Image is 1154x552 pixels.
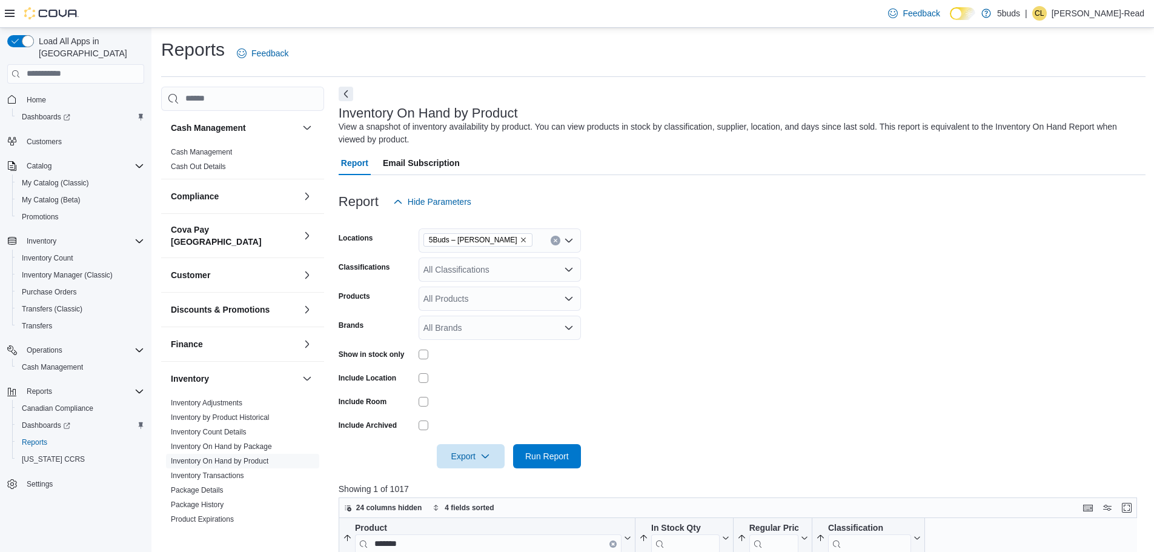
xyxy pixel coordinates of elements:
span: Export [444,444,497,468]
span: Operations [27,345,62,355]
a: Inventory Transactions [171,471,244,480]
span: Reports [27,387,52,396]
span: Feedback [903,7,940,19]
span: My Catalog (Classic) [17,176,144,190]
span: Canadian Compliance [17,401,144,416]
a: Customers [22,135,67,149]
span: CL [1035,6,1044,21]
button: Finance [171,338,297,350]
a: Inventory On Hand by Product [171,457,268,465]
img: Cova [24,7,79,19]
a: [US_STATE] CCRS [17,452,90,467]
button: Catalog [2,158,149,175]
button: Hide Parameters [388,190,476,214]
span: Cash Management [22,362,83,372]
span: Inventory Adjustments [171,398,242,408]
button: [US_STATE] CCRS [12,451,149,468]
span: Purchase Orders [17,285,144,299]
div: Product [355,522,622,534]
span: Purchase Orders [22,287,77,297]
button: Keyboard shortcuts [1081,500,1095,515]
a: Purchase Orders [17,285,82,299]
span: Catalog [22,159,144,173]
a: Inventory On Hand by Package [171,442,272,451]
a: Inventory Count [17,251,78,265]
button: Operations [2,342,149,359]
button: Transfers [12,318,149,334]
a: Canadian Compliance [17,401,98,416]
span: Email Subscription [383,151,460,175]
a: My Catalog (Beta) [17,193,85,207]
span: 5Buds – Warman [423,233,532,247]
h3: Inventory [171,373,209,385]
span: Inventory [27,236,56,246]
span: Package Details [171,485,224,495]
button: 24 columns hidden [339,500,427,515]
a: Inventory Count Details [171,428,247,436]
span: My Catalog (Beta) [17,193,144,207]
div: View a snapshot of inventory availability by product. You can view products in stock by classific... [339,121,1139,146]
span: Report [341,151,368,175]
span: Dashboards [22,421,70,430]
h3: Compliance [171,190,219,202]
button: Inventory Manager (Classic) [12,267,149,284]
h3: Inventory On Hand by Product [339,106,518,121]
a: Transfers [17,319,57,333]
span: My Catalog (Beta) [22,195,81,205]
button: Customers [2,133,149,150]
div: Casey Long-Read [1032,6,1047,21]
span: 5Buds – [PERSON_NAME] [429,234,517,246]
p: 5buds [997,6,1020,21]
span: Settings [27,479,53,489]
a: Dashboards [12,417,149,434]
input: Dark Mode [950,7,975,20]
button: Open list of options [564,294,574,304]
h3: Report [339,195,379,209]
span: Dashboards [17,110,144,124]
span: Inventory Count Details [171,427,247,437]
a: Home [22,93,51,107]
button: Clear input [609,540,617,547]
a: Cash Out Details [171,162,226,171]
span: Product Expirations [171,514,234,524]
a: Reports [17,435,52,450]
button: Transfers (Classic) [12,301,149,318]
a: Transfers (Classic) [17,302,87,316]
span: Dashboards [22,112,70,122]
span: Cash Management [17,360,144,374]
span: Reports [22,437,47,447]
span: Reports [22,384,144,399]
span: Inventory Manager (Classic) [17,268,144,282]
button: Catalog [22,159,56,173]
button: Compliance [300,189,314,204]
span: Load All Apps in [GEOGRAPHIC_DATA] [34,35,144,59]
label: Show in stock only [339,350,405,359]
span: Inventory On Hand by Product [171,456,268,466]
button: Operations [22,343,67,357]
label: Include Room [339,397,386,407]
button: Reports [12,434,149,451]
button: Promotions [12,208,149,225]
button: Inventory [300,371,314,386]
div: Regular Price [749,522,798,534]
button: Open list of options [564,236,574,245]
span: Feedback [251,47,288,59]
a: Inventory by Product Historical [171,413,270,422]
button: Display options [1100,500,1115,515]
button: Remove 5Buds – Warman from selection in this group [520,236,527,244]
a: Settings [22,477,58,491]
button: My Catalog (Beta) [12,191,149,208]
button: Run Report [513,444,581,468]
a: Cash Management [17,360,88,374]
a: My Catalog (Classic) [17,176,94,190]
span: My Catalog (Classic) [22,178,89,188]
h3: Discounts & Promotions [171,304,270,316]
span: Promotions [17,210,144,224]
button: My Catalog (Classic) [12,175,149,191]
button: Reports [2,383,149,400]
p: Showing 1 of 1017 [339,483,1146,495]
nav: Complex example [7,86,144,525]
button: Next [339,87,353,101]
